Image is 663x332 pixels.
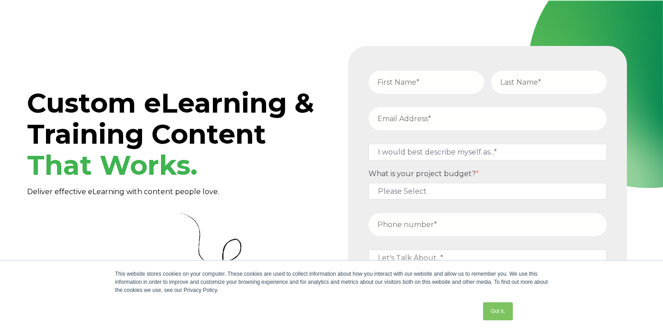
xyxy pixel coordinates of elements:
[27,86,314,182] span: Custom eLearning & Training Content
[368,213,607,236] input: Phone number*
[115,270,548,294] div: This website stores cookies on your computer. These cookies are used to collect information about...
[491,71,607,94] input: Last Name*
[368,107,607,130] input: Email Address*
[368,169,476,178] span: What is your project budget?
[27,187,219,196] span: Deliver effective eLearning with content people love.
[368,71,484,94] input: First Name*
[27,149,198,182] span: That Works.
[483,302,513,320] a: Got it.
[179,212,314,295] img: Curly Arrow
